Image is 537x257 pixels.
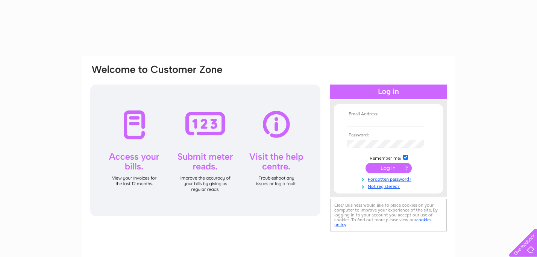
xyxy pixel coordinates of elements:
[366,163,412,173] input: Submit
[345,112,432,117] th: Email Address:
[347,175,432,182] a: Forgotten password?
[345,154,432,161] td: Remember me?
[347,182,432,189] a: Not registered?
[334,217,431,227] a: cookies policy
[345,133,432,138] th: Password:
[330,199,447,231] div: Clear Business would like to place cookies on your computer to improve your experience of the sit...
